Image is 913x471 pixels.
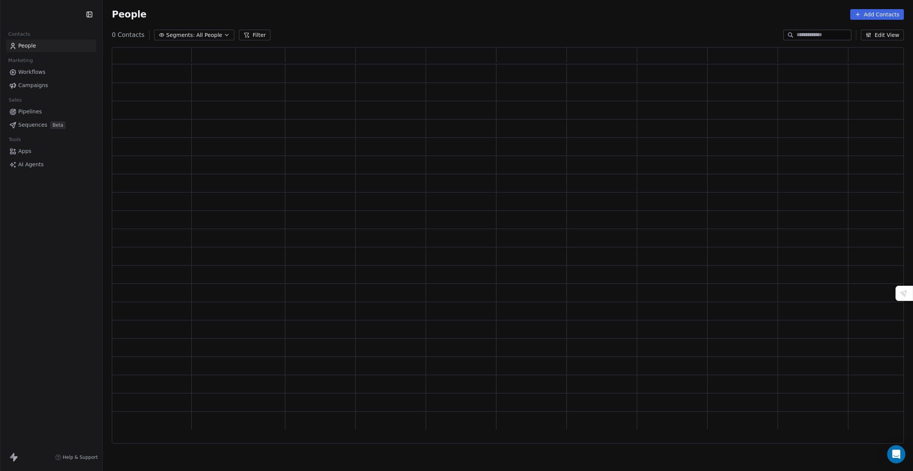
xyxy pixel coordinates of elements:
[5,94,25,106] span: Sales
[196,31,222,39] span: All People
[239,30,270,40] button: Filter
[18,81,48,89] span: Campaigns
[5,29,33,40] span: Contacts
[6,40,96,52] a: People
[6,66,96,78] a: Workflows
[166,31,195,39] span: Segments:
[18,161,44,169] span: AI Agents
[18,68,46,76] span: Workflows
[6,105,96,118] a: Pipelines
[63,454,98,460] span: Help & Support
[6,119,96,131] a: SequencesBeta
[112,9,146,20] span: People
[18,42,36,50] span: People
[5,55,36,66] span: Marketing
[861,30,904,40] button: Edit View
[18,108,42,116] span: Pipelines
[850,9,904,20] button: Add Contacts
[50,121,65,129] span: Beta
[6,158,96,171] a: AI Agents
[112,30,145,40] span: 0 Contacts
[887,445,905,463] div: Open Intercom Messenger
[5,134,24,145] span: Tools
[55,454,98,460] a: Help & Support
[18,147,32,155] span: Apps
[18,121,47,129] span: Sequences
[6,79,96,92] a: Campaigns
[6,145,96,158] a: Apps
